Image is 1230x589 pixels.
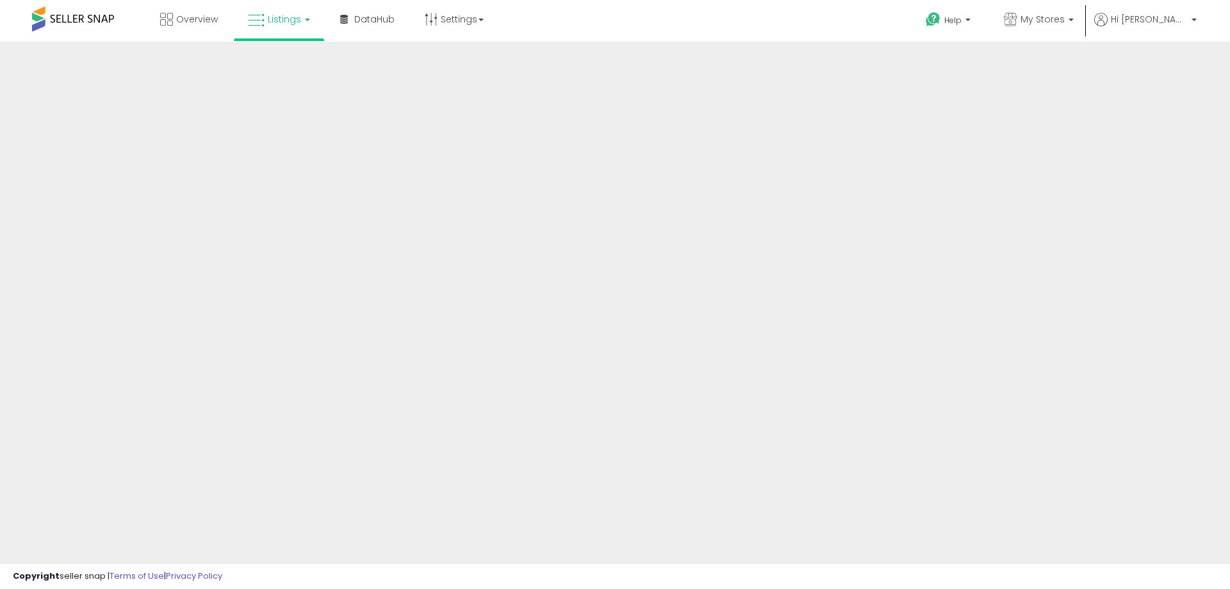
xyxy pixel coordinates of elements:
span: Listings [268,13,301,26]
span: DataHub [354,13,395,26]
strong: Copyright [13,570,60,582]
div: seller snap | | [13,570,222,583]
span: My Stores [1021,13,1065,26]
span: Help [944,15,962,26]
i: Get Help [925,12,941,28]
a: Help [915,2,983,42]
a: Hi [PERSON_NAME] [1094,13,1197,42]
a: Terms of Use [110,570,164,582]
a: Privacy Policy [166,570,222,582]
span: Hi [PERSON_NAME] [1111,13,1188,26]
span: Overview [176,13,218,26]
